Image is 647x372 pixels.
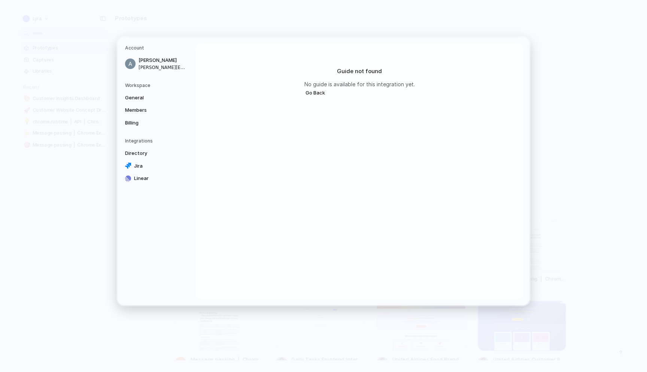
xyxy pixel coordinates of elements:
span: Linear [134,175,182,182]
a: Jira [123,160,188,172]
span: General [125,94,173,101]
button: Go Back [304,88,326,97]
a: General [123,91,188,103]
a: Directory [123,147,188,159]
a: Linear [123,172,188,184]
h5: Workspace [125,82,188,88]
span: [PERSON_NAME][EMAIL_ADDRESS][DOMAIN_NAME] [139,64,186,70]
span: Directory [125,150,173,157]
h5: Integrations [125,138,188,144]
span: Members [125,106,173,114]
a: Billing [123,117,188,129]
p: No guide is available for this integration yet. [304,80,415,88]
a: Members [123,104,188,116]
span: [PERSON_NAME] [139,57,186,64]
a: [PERSON_NAME][PERSON_NAME][EMAIL_ADDRESS][DOMAIN_NAME] [123,54,188,73]
h5: Account [125,45,188,51]
h2: Guide not found [304,67,415,76]
span: Billing [125,119,173,126]
span: Jira [134,162,182,169]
